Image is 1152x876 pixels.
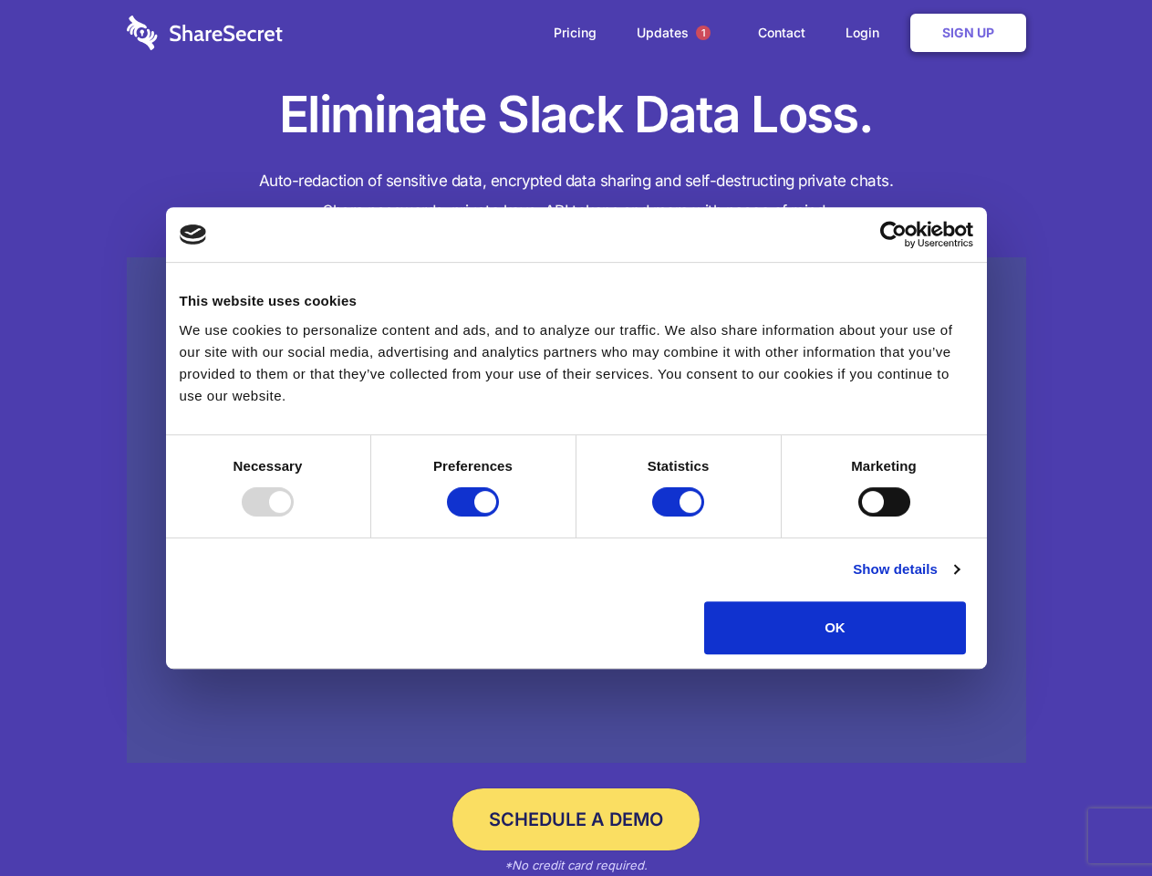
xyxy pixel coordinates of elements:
a: Usercentrics Cookiebot - opens in a new window [814,221,973,248]
img: logo-wordmark-white-trans-d4663122ce5f474addd5e946df7df03e33cb6a1c49d2221995e7729f52c070b2.svg [127,16,283,50]
a: Login [827,5,907,61]
strong: Statistics [648,458,710,474]
img: logo [180,224,207,245]
span: 1 [696,26,711,40]
div: This website uses cookies [180,290,973,312]
a: Contact [740,5,824,61]
a: Schedule a Demo [452,788,700,850]
h4: Auto-redaction of sensitive data, encrypted data sharing and self-destructing private chats. Shar... [127,166,1026,226]
strong: Preferences [433,458,513,474]
a: Pricing [535,5,615,61]
h1: Eliminate Slack Data Loss. [127,82,1026,148]
a: Wistia video thumbnail [127,257,1026,764]
strong: Marketing [851,458,917,474]
a: Show details [853,558,959,580]
div: We use cookies to personalize content and ads, and to analyze our traffic. We also share informat... [180,319,973,407]
em: *No credit card required. [504,858,648,872]
a: Sign Up [910,14,1026,52]
strong: Necessary [234,458,303,474]
button: OK [704,601,966,654]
